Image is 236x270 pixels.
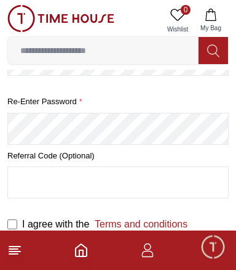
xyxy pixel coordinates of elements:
[200,234,227,261] div: Chat Widget
[7,5,114,32] img: ...
[7,150,229,162] label: Referral Code (Optional)
[7,96,229,108] label: Re-enter Password
[195,23,226,33] span: My Bag
[89,219,187,229] a: Terms and conditions
[181,5,191,15] span: 0
[22,217,187,232] label: I agree with the
[74,243,88,258] a: Home
[162,5,193,36] a: 0Wishlist
[193,5,229,36] button: My Bag
[162,25,193,34] span: Wishlist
